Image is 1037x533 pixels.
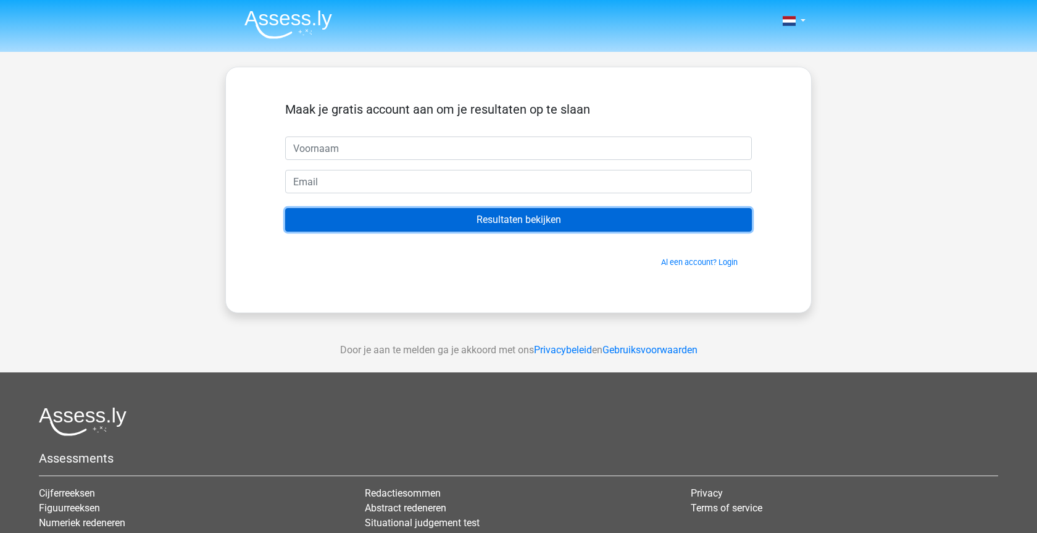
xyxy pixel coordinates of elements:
[39,517,125,529] a: Numeriek redeneren
[691,502,762,514] a: Terms of service
[39,502,100,514] a: Figuurreeksen
[285,136,752,160] input: Voornaam
[534,344,592,356] a: Privacybeleid
[365,502,446,514] a: Abstract redeneren
[365,487,441,499] a: Redactiesommen
[365,517,480,529] a: Situational judgement test
[285,102,752,117] h5: Maak je gratis account aan om je resultaten op te slaan
[39,487,95,499] a: Cijferreeksen
[39,451,998,466] h5: Assessments
[691,487,723,499] a: Privacy
[285,208,752,232] input: Resultaten bekijken
[602,344,698,356] a: Gebruiksvoorwaarden
[661,258,738,267] a: Al een account? Login
[39,407,127,436] img: Assessly logo
[285,170,752,193] input: Email
[244,10,332,39] img: Assessly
